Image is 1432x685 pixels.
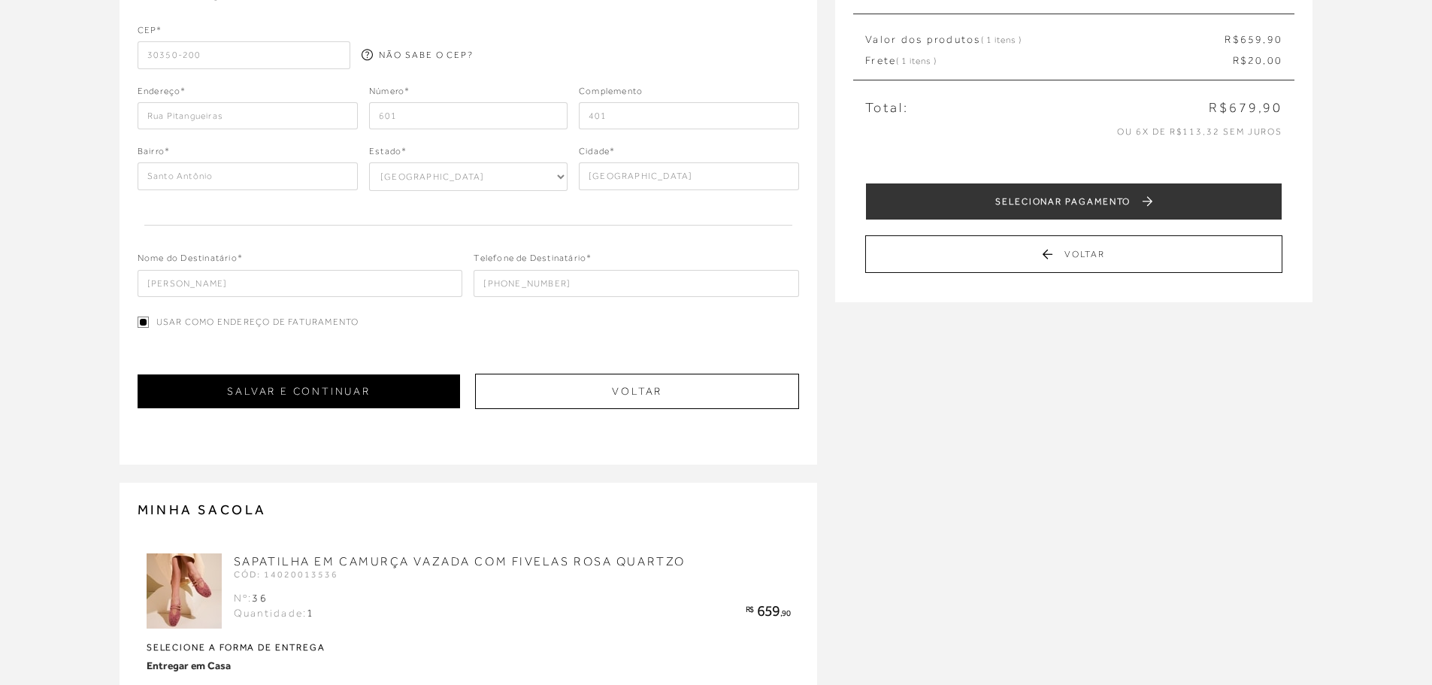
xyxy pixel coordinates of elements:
[579,102,799,129] input: Ex: bloco, apartamento, etc
[474,251,592,269] span: Telefone de Destinatário*
[252,592,267,604] span: 36
[138,102,358,129] input: Rua, Logradouro, Avenida, etc
[138,501,800,519] h2: MINHA SACOLA
[1263,33,1282,45] span: ,90
[138,317,149,328] input: Usar como endereço de faturamento
[981,35,1022,45] span: ( 1 itens )
[1233,54,1248,66] span: R$
[307,607,314,619] span: 1
[865,32,1021,47] span: Valor dos produtos
[147,643,791,652] strong: Selecione a forma de entrega
[1248,54,1263,66] span: 20
[865,99,908,117] span: Total:
[1209,99,1282,117] span: R$679,90
[138,84,186,102] span: Endereço*
[234,591,315,606] div: Nº:
[234,606,315,621] div: Quantidade:
[896,56,937,66] span: ( 1 itens )
[746,605,754,614] span: R$
[138,374,461,408] button: SALVAR E CONTINUAR
[865,53,937,68] span: Frete
[234,555,686,568] a: SAPATILHA EM CAMURÇA VAZADA COM FIVELAS ROSA QUARTZO
[865,235,1282,273] button: Voltar
[1263,54,1282,66] span: ,00
[156,316,359,329] span: Usar como endereço de faturamento
[475,374,799,409] button: Voltar
[369,84,410,102] span: Número*
[138,144,170,162] span: Bairro*
[1117,126,1282,137] span: ou 6x de R$113,32 sem juros
[579,84,643,102] span: Complemento
[1240,33,1264,45] span: 659
[234,569,338,580] span: CÓD: 14020013536
[369,144,407,162] span: Estado*
[865,183,1282,220] button: SELECIONAR PAGAMENTO
[147,553,222,629] img: SAPATILHA EM CAMURÇA VAZADA COM FIVELAS ROSA QUARTZO
[138,251,243,269] span: Nome do Destinatário*
[147,658,231,674] strong: Entregar em Casa
[1225,33,1240,45] span: R$
[757,602,780,619] span: 659
[362,49,474,62] a: NÃO SABE O CEP?
[138,41,351,68] input: _ _ _ _ _- _ _ _
[579,144,615,162] span: Cidade*
[780,608,791,617] span: ,90
[474,270,799,297] input: ( )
